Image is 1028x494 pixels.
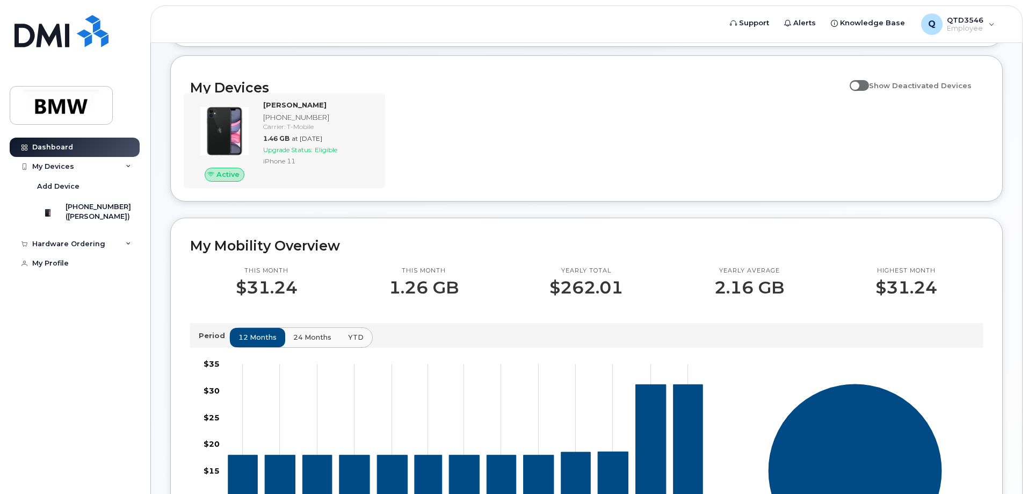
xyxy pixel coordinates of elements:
[914,13,1002,35] div: QTD3546
[263,112,374,123] div: [PHONE_NUMBER]
[204,359,220,369] tspan: $35
[714,267,784,275] p: Yearly average
[315,146,337,154] span: Eligible
[204,466,220,476] tspan: $15
[875,267,937,275] p: Highest month
[739,18,769,28] span: Support
[293,332,331,342] span: 24 months
[875,278,937,297] p: $31.24
[236,267,298,275] p: This month
[722,12,777,34] a: Support
[389,278,459,297] p: 1.26 GB
[263,156,374,166] div: iPhone 11
[199,105,250,157] img: iPhone_11.jpg
[263,146,313,154] span: Upgrade Status:
[263,134,289,142] span: 1.46 GB
[389,267,459,275] p: This month
[793,18,816,28] span: Alerts
[947,16,983,24] span: QTD3546
[947,24,983,33] span: Employee
[204,385,220,395] tspan: $30
[190,100,379,182] a: Active[PERSON_NAME][PHONE_NUMBER]Carrier: T-Mobile1.46 GBat [DATE]Upgrade Status:EligibleiPhone 11
[928,18,936,31] span: Q
[204,439,220,449] tspan: $20
[549,267,623,275] p: Yearly total
[263,101,327,109] strong: [PERSON_NAME]
[840,18,905,28] span: Knowledge Base
[236,278,298,297] p: $31.24
[777,12,823,34] a: Alerts
[190,80,844,96] h2: My Devices
[549,278,623,297] p: $262.01
[204,412,220,422] tspan: $25
[714,278,784,297] p: 2.16 GB
[869,81,972,90] span: Show Deactivated Devices
[263,122,374,131] div: Carrier: T-Mobile
[190,238,983,254] h2: My Mobility Overview
[292,134,322,142] span: at [DATE]
[199,331,229,341] p: Period
[981,447,1020,486] iframe: Messenger Launcher
[850,75,858,84] input: Show Deactivated Devices
[216,169,240,180] span: Active
[823,12,913,34] a: Knowledge Base
[348,332,364,342] span: YTD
